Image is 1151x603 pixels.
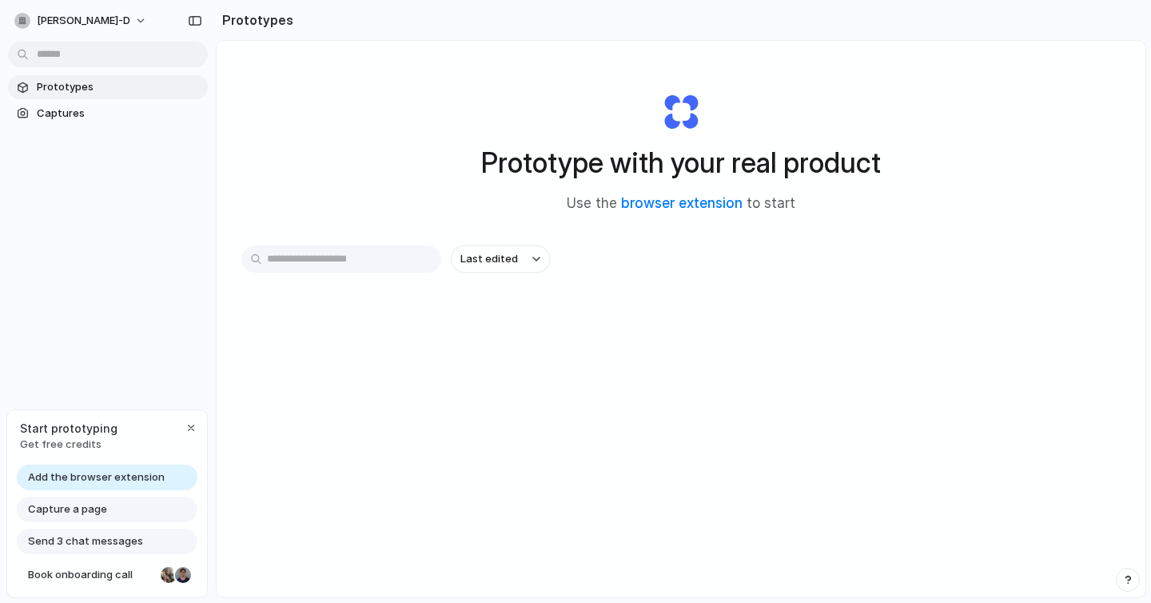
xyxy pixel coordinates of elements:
[37,106,201,122] span: Captures
[621,195,743,211] a: browser extension
[8,8,155,34] button: [PERSON_NAME]-d
[159,565,178,585] div: Nicole Kubica
[37,79,201,95] span: Prototypes
[28,567,154,583] span: Book onboarding call
[20,437,117,453] span: Get free credits
[28,533,143,549] span: Send 3 chat messages
[28,501,107,517] span: Capture a page
[173,565,193,585] div: Christian Iacullo
[28,469,165,485] span: Add the browser extension
[216,10,293,30] h2: Prototypes
[37,13,130,29] span: [PERSON_NAME]-d
[8,75,208,99] a: Prototypes
[481,142,881,184] h1: Prototype with your real product
[451,246,550,273] button: Last edited
[8,102,208,126] a: Captures
[20,420,117,437] span: Start prototyping
[17,562,197,588] a: Book onboarding call
[17,465,197,490] a: Add the browser extension
[460,251,518,267] span: Last edited
[567,194,795,214] span: Use the to start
